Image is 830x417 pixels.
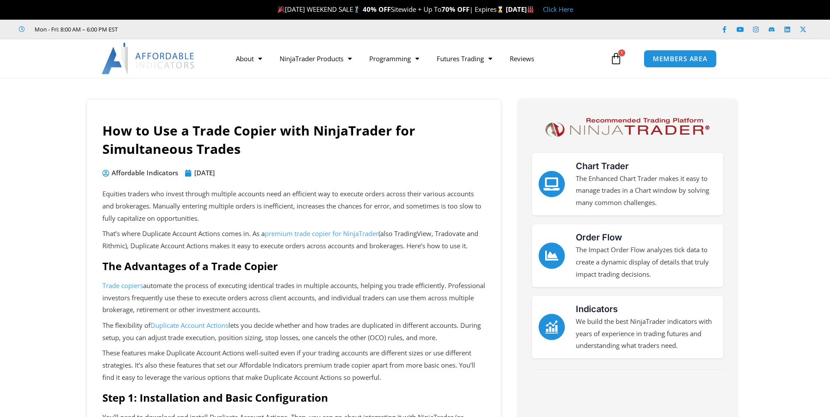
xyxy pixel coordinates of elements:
p: We build the best NinjaTrader indicators with years of experience in trading futures and understa... [576,316,717,352]
span: These features make Duplicate Account Actions well-suited even if your trading accounts are diffe... [102,348,475,382]
span: The flexibility of [102,321,151,330]
strong: 40% OFF [363,5,391,14]
a: NinjaTrader Products [271,49,361,69]
nav: Menu [227,49,608,69]
a: MEMBERS AREA [644,50,717,68]
a: Click Here [543,5,573,14]
span: 1 [618,49,625,56]
img: ⌛ [497,6,504,13]
a: Futures Trading [428,49,501,69]
a: Indicators [539,314,565,340]
iframe: Customer reviews powered by Trustpilot [130,25,261,34]
a: 1 [597,46,635,71]
span: Equities traders who invest through multiple accounts need an efficient way to execute orders acr... [102,189,481,222]
span: Affordable Indicators [109,167,178,179]
a: premium trade copier for NinjaTrader [265,229,378,238]
span: (also TradingView, Tradovate and Rithmic), Duplicate Account Actions makes it easy to execute ord... [102,229,478,250]
a: Indicators [576,304,618,314]
a: Duplicate Account Actions [151,321,228,330]
p: The Enhanced Chart Trader makes it easy to manage trades in a Chart window by solving many common... [576,173,717,209]
a: Programming [361,49,428,69]
a: Chart Trader [576,161,629,171]
h1: How to Use a Trade Copier with NinjaTrader for Simultaneous Trades [102,122,485,158]
a: Chart Trader [539,171,565,197]
b: The Advantages of a Trade Copier [102,259,278,273]
img: LogoAI | Affordable Indicators – NinjaTrader [102,43,196,74]
a: Trade copiers [102,281,143,290]
a: Order Flow [576,232,622,243]
b: Step 1: Installation and Basic Configuration [102,390,328,405]
img: 🏌️‍♂️ [354,6,360,13]
strong: 70% OFF [441,5,469,14]
img: 🏭 [527,6,534,13]
strong: [DATE] [506,5,534,14]
span: That’s where Duplicate Account Actions comes in. As a [102,229,265,238]
span: automate the process of executing identical trades in multiple accounts, helping you trade effici... [102,281,485,314]
time: [DATE] [194,168,215,177]
span: Mon - Fri: 8:00 AM – 6:00 PM EST [32,24,118,35]
span: lets you decide whether and how trades are duplicated in different accounts. During setup, you ca... [102,321,481,342]
a: Order Flow [539,243,565,269]
img: 🎉 [278,6,284,13]
a: About [227,49,271,69]
span: MEMBERS AREA [653,56,707,62]
p: The Impact Order Flow analyzes tick data to create a dynamic display of details that truly impact... [576,244,717,281]
span: [DATE] WEEKEND SALE Sitewide + Up To | Expires [276,5,505,14]
img: NinjaTrader Logo | Affordable Indicators – NinjaTrader [541,115,713,140]
a: Reviews [501,49,543,69]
